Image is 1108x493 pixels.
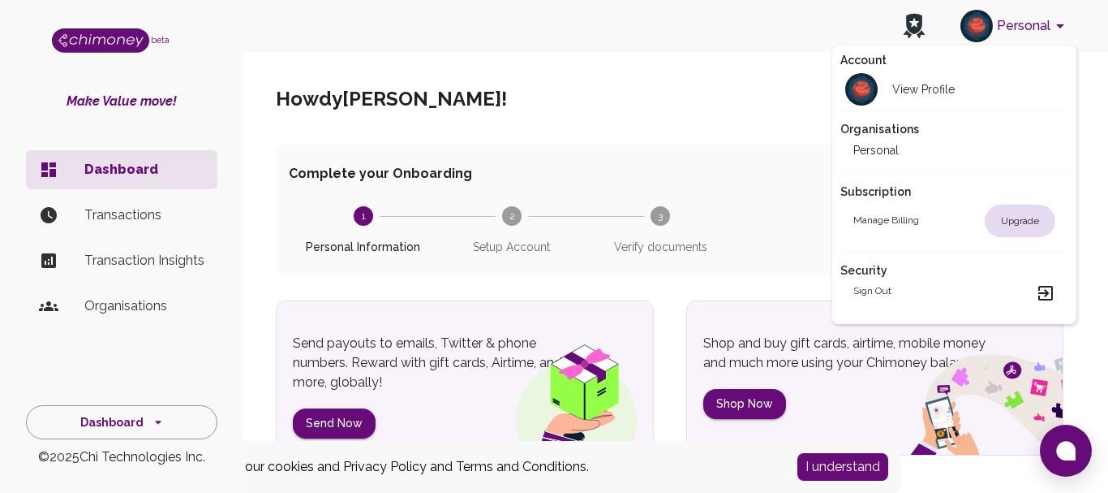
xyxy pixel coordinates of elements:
[840,184,1068,200] h2: Subscription
[840,262,1068,279] h2: Security
[845,73,878,106] img: avatar
[892,81,955,97] h2: View Profile
[853,213,919,229] h2: Manage billing
[840,121,1068,137] h2: Organisations
[853,142,899,158] h2: Personal
[840,52,1068,68] h2: Account
[1040,425,1092,477] button: Open chat window
[985,205,1055,237] div: Upgrade
[853,283,891,303] h2: Sign out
